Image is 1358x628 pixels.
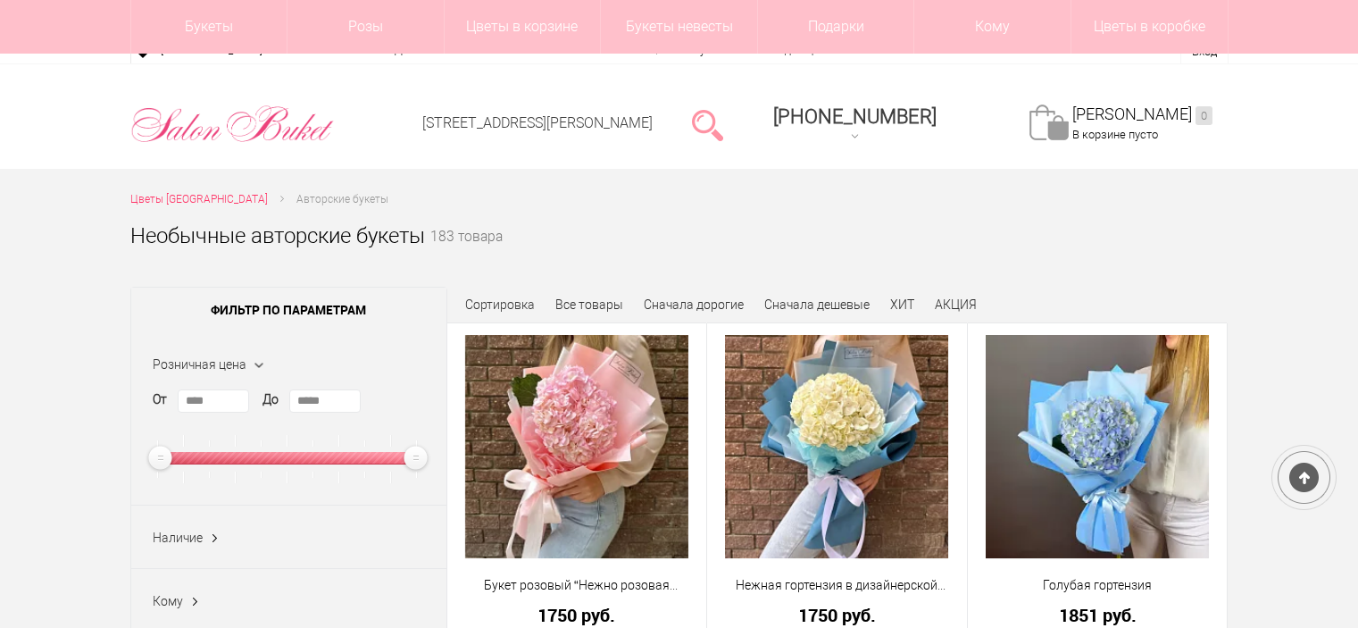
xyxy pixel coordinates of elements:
[130,193,268,205] span: Цветы [GEOGRAPHIC_DATA]
[153,531,203,545] span: Наличие
[719,606,955,624] a: 1750 руб.
[130,190,268,209] a: Цветы [GEOGRAPHIC_DATA]
[296,193,388,205] span: Авторские букеты
[1072,128,1158,141] span: В корзине пусто
[459,606,696,624] a: 1750 руб.
[773,105,937,128] span: [PHONE_NUMBER]
[130,220,425,252] h1: Необычные авторские букеты
[555,297,623,312] a: Все товары
[979,606,1216,624] a: 1851 руб.
[890,297,914,312] a: ХИТ
[131,288,446,332] span: Фильтр по параметрам
[764,297,870,312] a: Сначала дешевые
[430,230,503,273] small: 183 товара
[979,576,1216,595] a: Голубая гортензия
[725,335,948,558] img: Нежная гортензия в дизайнерской упаковке
[153,357,246,372] span: Розничная цена
[465,297,535,312] span: Сортировка
[986,335,1209,558] img: Голубая гортензия
[935,297,977,312] a: АКЦИЯ
[719,576,955,595] a: Нежная гортензия в дизайнерской упаковке
[422,114,653,131] a: [STREET_ADDRESS][PERSON_NAME]
[153,390,167,409] label: От
[1196,106,1212,125] ins: 0
[130,101,335,147] img: Цветы Нижний Новгород
[644,297,744,312] a: Сначала дорогие
[762,99,947,150] a: [PHONE_NUMBER]
[459,576,696,595] a: Букет розовый “Нежно розовая гортензия”
[465,335,688,558] img: Букет розовый “Нежно розовая гортензия”
[153,594,183,608] span: Кому
[1072,105,1212,125] a: [PERSON_NAME]
[262,390,279,409] label: До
